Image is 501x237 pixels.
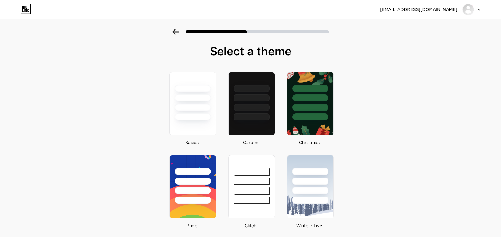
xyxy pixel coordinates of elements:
[226,222,275,229] div: Glitch
[226,139,275,146] div: Carbon
[285,139,334,146] div: Christmas
[285,222,334,229] div: Winter · Live
[168,139,216,146] div: Basics
[168,222,216,229] div: Pride
[462,3,474,15] img: ashish lachuria
[167,45,334,58] div: Select a theme
[380,6,457,13] div: [EMAIL_ADDRESS][DOMAIN_NAME]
